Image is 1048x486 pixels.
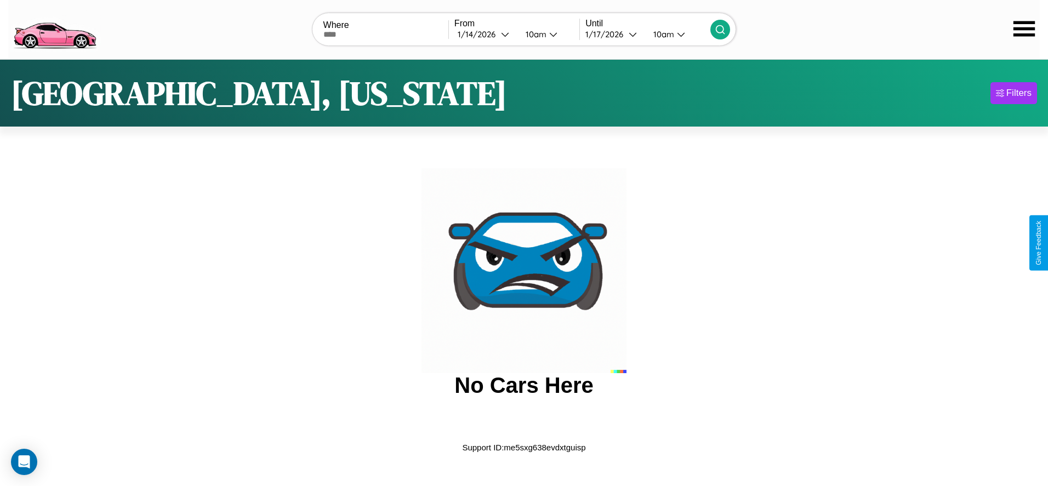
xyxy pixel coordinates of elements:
[454,28,517,40] button: 1/14/2026
[458,29,501,39] div: 1 / 14 / 2026
[422,168,626,373] img: car
[454,373,593,398] h2: No Cars Here
[8,5,101,52] img: logo
[1035,221,1043,265] div: Give Feedback
[1006,88,1032,99] div: Filters
[585,19,710,28] label: Until
[11,449,37,475] div: Open Intercom Messenger
[323,20,448,30] label: Where
[462,440,585,455] p: Support ID: me5sxg638evdxtguisp
[645,28,710,40] button: 10am
[517,28,579,40] button: 10am
[11,71,507,116] h1: [GEOGRAPHIC_DATA], [US_STATE]
[585,29,629,39] div: 1 / 17 / 2026
[990,82,1037,104] button: Filters
[520,29,549,39] div: 10am
[648,29,677,39] div: 10am
[454,19,579,28] label: From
